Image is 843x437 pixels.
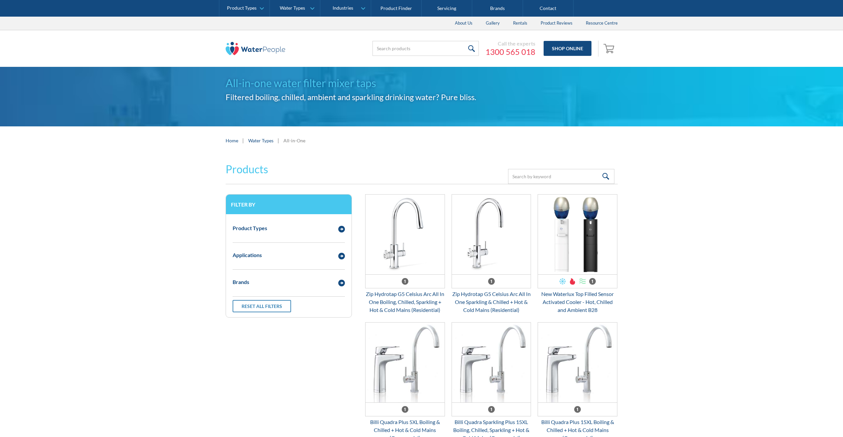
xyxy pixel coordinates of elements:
a: Zip Hydrotap G5 Celsius Arc All In One Boiling, Chilled, Sparkling + Hot & Cold Mains (Residentia... [365,194,445,314]
img: The Water People [226,42,285,55]
a: About Us [448,17,479,30]
input: Search by keyword [508,169,614,184]
a: Shop Online [544,41,591,56]
img: shopping cart [603,43,616,54]
div: New Waterlux Top Filled Sensor Activated Cooler - Hot, Chilled and Ambient B28 [538,290,617,314]
a: Rentals [506,17,534,30]
div: Brands [233,278,249,286]
a: Open cart [602,41,618,57]
h2: Products [226,161,268,177]
a: Zip Hydrotap G5 Celsius Arc All In One Sparkling & Chilled + Hot & Cold Mains (Residential)Zip Hy... [452,194,531,314]
div: Zip Hydrotap G5 Celsius Arc All In One Boiling, Chilled, Sparkling + Hot & Cold Mains (Residential) [365,290,445,314]
img: Billi Quadra Plus 5XL Boiling & Chilled + Hot & Cold Mains (Commercial) [366,323,445,402]
img: Zip Hydrotap G5 Celsius Arc All In One Boiling, Chilled, Sparkling + Hot & Cold Mains (Residential) [366,195,445,274]
div: Applications [233,251,262,259]
div: | [277,136,280,144]
h1: All-in-one water filter mixer taps [226,75,618,91]
h2: Filtered boiling, chilled, ambient and sparkling drinking water? Pure bliss. [226,91,618,103]
img: New Waterlux Top Filled Sensor Activated Cooler - Hot, Chilled and Ambient B28 [538,195,617,274]
div: All-in-One [283,137,305,144]
div: Industries [333,5,353,11]
div: | [242,136,245,144]
a: Resource Centre [579,17,624,30]
div: Product Types [233,224,267,232]
a: New Waterlux Top Filled Sensor Activated Cooler - Hot, Chilled and Ambient B28New Waterlux Top Fi... [538,194,617,314]
div: Zip Hydrotap G5 Celsius Arc All In One Sparkling & Chilled + Hot & Cold Mains (Residential) [452,290,531,314]
img: Billi Quadra Plus 15XL Boiling & Chilled + Hot & Cold Mains (Commercial) [538,323,617,402]
a: Gallery [479,17,506,30]
a: Reset all filters [233,300,291,312]
a: Home [226,137,238,144]
a: Product Reviews [534,17,579,30]
div: Product Types [227,5,257,11]
div: Call the experts [485,40,535,47]
div: Water Types [280,5,305,11]
a: 1300 565 018 [485,47,535,57]
img: Billi Quadra Sparkling Plus 15XL Boiling, Chilled, Sparkling + Hot & Cold Mains (Commercial) [452,323,531,402]
h3: Filter by [231,201,347,208]
input: Search products [372,41,479,56]
img: Zip Hydrotap G5 Celsius Arc All In One Sparkling & Chilled + Hot & Cold Mains (Residential) [452,195,531,274]
a: Water Types [248,137,273,144]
